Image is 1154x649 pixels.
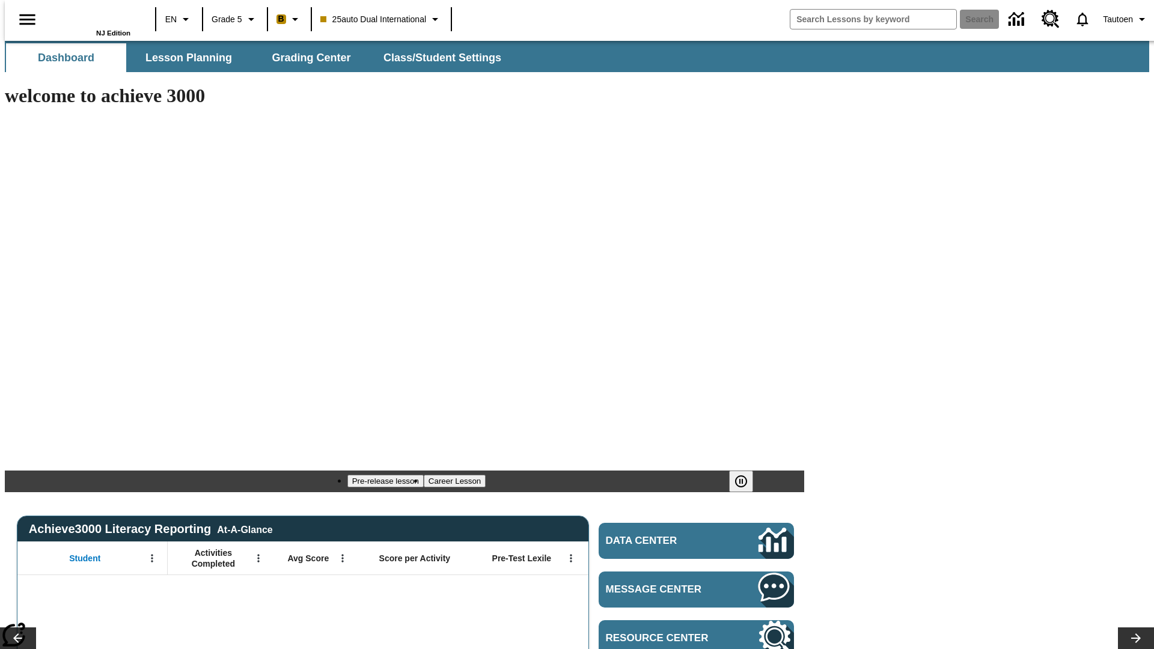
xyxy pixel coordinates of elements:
[52,4,130,37] div: Home
[217,522,272,535] div: At-A-Glance
[1034,3,1067,35] a: Resource Center, Will open in new tab
[212,13,242,26] span: Grade 5
[599,523,794,559] a: Data Center
[1098,8,1154,30] button: Profile/Settings
[249,549,267,567] button: Open Menu
[334,549,352,567] button: Open Menu
[606,632,722,644] span: Resource Center
[1001,3,1034,36] a: Data Center
[383,51,501,65] span: Class/Student Settings
[790,10,956,29] input: search field
[160,8,198,30] button: Language: EN, Select a language
[5,43,512,72] div: SubNavbar
[6,43,126,72] button: Dashboard
[69,553,100,564] span: Student
[562,549,580,567] button: Open Menu
[1103,13,1133,26] span: Tautoen
[96,29,130,37] span: NJ Edition
[599,571,794,608] a: Message Center
[251,43,371,72] button: Grading Center
[424,475,486,487] button: Slide 2 Career Lesson
[729,471,753,492] button: Pause
[129,43,249,72] button: Lesson Planning
[606,583,722,596] span: Message Center
[320,13,426,26] span: 25auto Dual International
[379,553,451,564] span: Score per Activity
[38,51,94,65] span: Dashboard
[207,8,263,30] button: Grade: Grade 5, Select a grade
[272,51,350,65] span: Grading Center
[165,13,177,26] span: EN
[5,41,1149,72] div: SubNavbar
[492,553,552,564] span: Pre-Test Lexile
[145,51,232,65] span: Lesson Planning
[29,522,273,536] span: Achieve3000 Literacy Reporting
[347,475,424,487] button: Slide 1 Pre-release lesson
[5,85,804,107] h1: welcome to achieve 3000
[10,2,45,37] button: Open side menu
[272,8,307,30] button: Boost Class color is peach. Change class color
[729,471,765,492] div: Pause
[278,11,284,26] span: B
[1118,627,1154,649] button: Lesson carousel, Next
[287,553,329,564] span: Avg Score
[606,535,718,547] span: Data Center
[1067,4,1098,35] a: Notifications
[316,8,447,30] button: Class: 25auto Dual International, Select your class
[143,549,161,567] button: Open Menu
[52,5,130,29] a: Home
[174,547,253,569] span: Activities Completed
[374,43,511,72] button: Class/Student Settings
